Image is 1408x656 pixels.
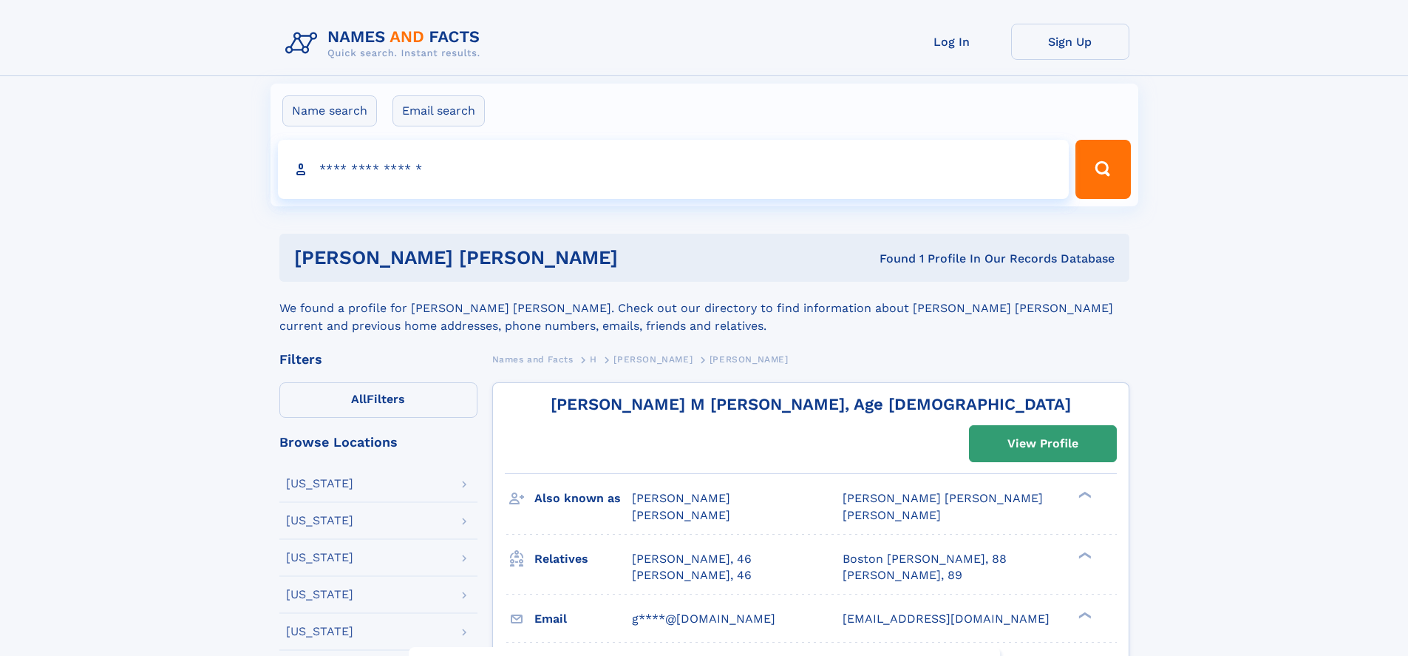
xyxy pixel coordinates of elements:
a: [PERSON_NAME] M [PERSON_NAME], Age [DEMOGRAPHIC_DATA] [551,395,1071,413]
label: Email search [392,95,485,126]
div: We found a profile for [PERSON_NAME] [PERSON_NAME]. Check out our directory to find information a... [279,282,1129,335]
div: ❯ [1075,490,1092,500]
h3: Also known as [534,486,632,511]
span: [PERSON_NAME] [632,491,730,505]
div: Filters [279,353,477,366]
span: [PERSON_NAME] [PERSON_NAME] [843,491,1043,505]
img: Logo Names and Facts [279,24,492,64]
button: Search Button [1075,140,1130,199]
div: View Profile [1007,427,1078,461]
input: search input [278,140,1069,199]
div: [US_STATE] [286,478,353,490]
a: [PERSON_NAME], 46 [632,567,752,584]
span: [PERSON_NAME] [632,508,730,522]
h3: Email [534,606,632,632]
span: [EMAIL_ADDRESS][DOMAIN_NAME] [843,612,1050,626]
div: [US_STATE] [286,589,353,601]
a: Names and Facts [492,350,574,368]
a: View Profile [970,426,1116,461]
span: [PERSON_NAME] [710,354,789,365]
a: [PERSON_NAME], 46 [632,551,752,567]
div: ❯ [1075,610,1092,620]
span: [PERSON_NAME] [613,354,693,365]
span: [PERSON_NAME] [843,508,941,522]
label: Filters [279,382,477,418]
div: Found 1 Profile In Our Records Database [749,251,1115,267]
span: All [351,392,367,406]
a: [PERSON_NAME] [613,350,693,368]
span: H [590,354,597,365]
a: Log In [893,24,1011,60]
div: [US_STATE] [286,515,353,527]
label: Name search [282,95,377,126]
div: Browse Locations [279,436,477,449]
a: [PERSON_NAME], 89 [843,567,962,584]
a: Sign Up [1011,24,1129,60]
div: [US_STATE] [286,626,353,638]
div: ❯ [1075,550,1092,560]
h3: Relatives [534,547,632,572]
div: [US_STATE] [286,552,353,564]
a: Boston [PERSON_NAME], 88 [843,551,1007,567]
a: H [590,350,597,368]
h1: [PERSON_NAME] [PERSON_NAME] [294,248,749,267]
